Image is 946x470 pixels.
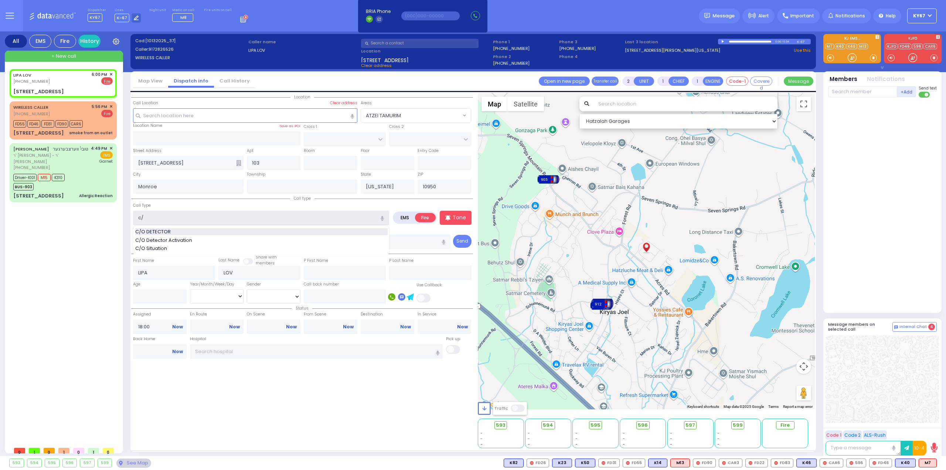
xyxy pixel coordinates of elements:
span: - [528,436,530,442]
a: Now [172,324,183,330]
a: Now [343,324,354,330]
span: Fire [101,110,113,117]
span: 9172826526 [149,46,174,52]
label: Lines [115,8,141,13]
span: 599 [733,422,743,429]
div: M13 [670,459,690,467]
span: - [575,436,578,442]
label: Call Location [133,100,158,106]
button: Covered [750,77,772,86]
label: Call Info [133,226,149,232]
label: In Service [418,311,471,317]
label: Use Callback [416,282,442,288]
span: [PHONE_NUMBER] [13,165,50,170]
label: P Last Name [389,258,414,264]
p: Tone [453,214,466,222]
span: - [670,430,672,436]
span: FD90 [55,120,68,128]
span: Clear address [361,62,392,68]
gmp-advanced-marker: 902 [597,297,608,308]
label: [PHONE_NUMBER] [493,45,530,51]
span: 6:00 PM [92,72,107,77]
img: red-radio-icon.svg [823,461,827,465]
label: Pick up [446,336,460,342]
label: Hospital [190,336,206,342]
button: Toggle fullscreen view [796,97,811,111]
span: - [717,430,719,436]
label: Cross 1 [304,124,317,130]
label: Dispatcher [88,8,106,13]
a: Use this [794,47,811,54]
div: BLS [575,459,595,467]
small: Share with [256,254,277,260]
span: Notifications [836,13,865,19]
span: K-67 [115,14,129,22]
div: 902 [591,297,613,308]
span: - [480,430,483,436]
span: 0 [44,448,55,453]
button: Show street map [481,97,507,111]
span: 593 [496,422,506,429]
div: ALS [919,459,937,467]
span: Fire [780,422,790,429]
span: ✕ [109,145,113,152]
span: BRIA Phone [366,8,391,15]
div: 599 [98,459,112,467]
span: - [480,436,483,442]
div: 596 [846,459,866,467]
button: ALS-Rush [863,430,887,440]
span: ר' [PERSON_NAME] - ר' [PERSON_NAME] [13,152,88,165]
button: Code-1 [726,77,748,86]
span: - [717,442,719,447]
span: 4:49 PM [91,146,107,151]
gmp-advanced-marker: Client [641,240,652,251]
label: Location Name [133,123,162,129]
span: Send text [919,85,937,91]
button: Drag Pegman onto the map to open Street View [796,386,811,400]
label: Clear address [330,100,357,106]
span: [PHONE_NUMBER] [13,111,50,117]
span: + New call [51,53,76,60]
input: Search location here [133,108,358,122]
label: Cad: [135,38,246,44]
div: FD90 [693,459,716,467]
button: UNIT [634,77,654,86]
label: From Scene [304,311,357,317]
img: red-radio-icon.svg [722,461,726,465]
button: Internal Chat 4 [892,322,937,332]
a: LIPA LOV [13,72,31,78]
img: comment-alt.png [894,325,898,329]
span: M8 [180,14,187,20]
span: Internal Chat [899,324,927,329]
div: FD22 [745,459,768,467]
button: Code 1 [826,430,842,440]
div: K50 [575,459,595,467]
label: Township [247,172,265,177]
img: red-radio-icon.svg [850,461,853,465]
div: 0:34 [783,37,790,46]
span: C/O DETECTOR [135,228,173,236]
label: Caller: [135,46,246,53]
gmp-advanced-marker: 912 [597,298,608,310]
label: Save as POI [279,124,300,129]
a: 596 [912,44,923,49]
label: Call Type [133,203,151,209]
div: Allergic Reaction [79,193,113,199]
label: ZIP [418,172,423,177]
span: Help [886,13,896,19]
span: 596 [638,422,648,429]
input: Search a contact [361,39,479,48]
a: CAR6 [923,44,937,49]
span: Alert [758,13,769,19]
a: KJFD [886,44,898,49]
div: Year/Month/Week/Day [190,281,244,287]
img: message.svg [704,13,710,18]
span: - [670,436,672,442]
span: KY67 [88,13,102,22]
button: Members [830,75,857,84]
span: 1 [88,448,99,453]
div: M7 [919,459,937,467]
a: WIRELESS CALLER [13,104,48,110]
div: BLS [648,459,667,467]
input: Search member [828,86,897,97]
